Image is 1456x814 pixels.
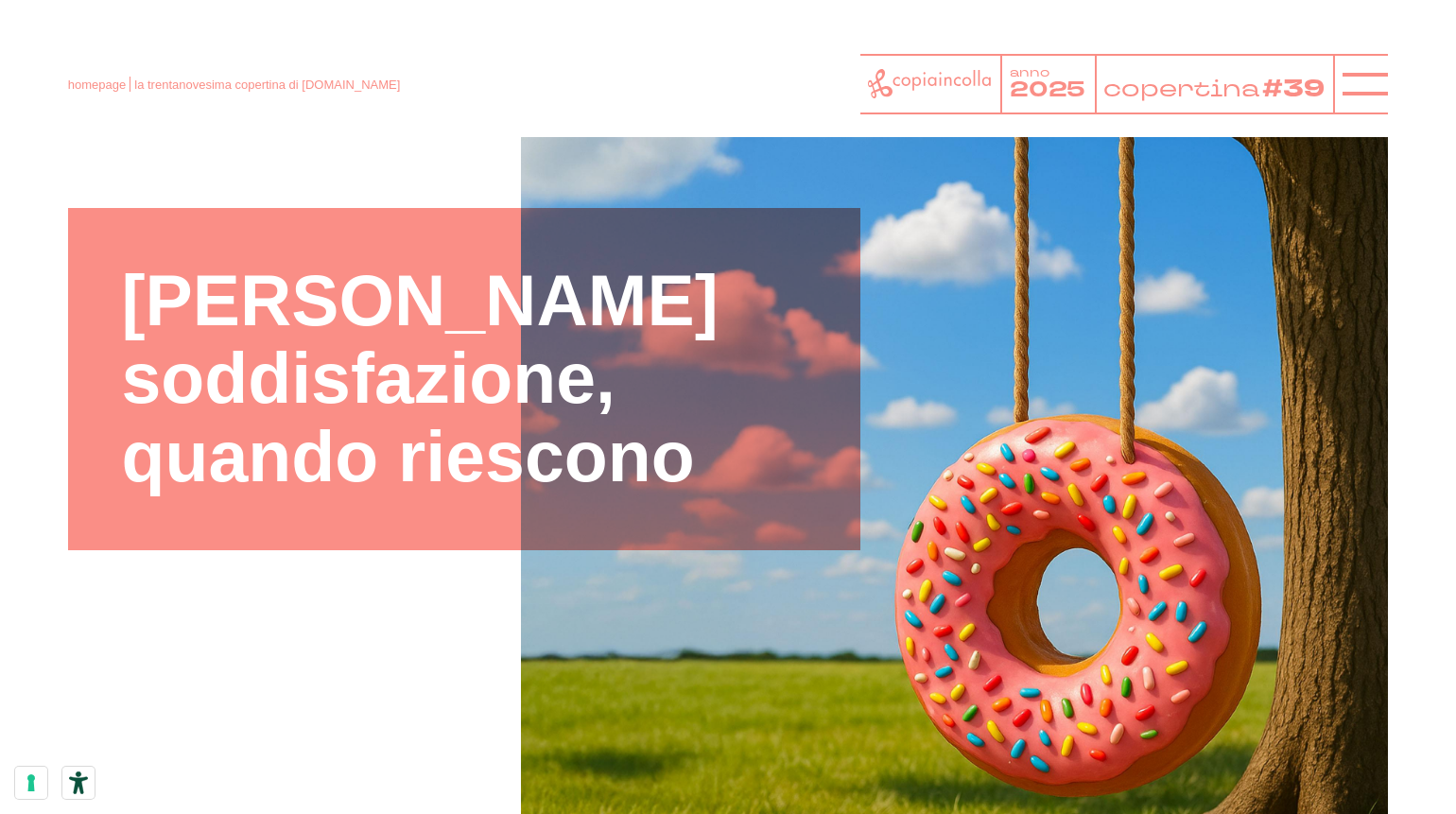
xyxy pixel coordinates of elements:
[1103,72,1259,102] tspan: copertina
[1010,65,1049,81] tspan: anno
[15,767,47,799] button: Le tue preferenze relative al consenso per le tecnologie di tracciamento
[62,767,95,799] button: Strumenti di accessibilità
[68,78,126,92] a: homepage
[122,262,806,496] h1: [PERSON_NAME] soddisfazione, quando riescono
[1010,76,1086,105] tspan: 2025
[1262,72,1325,105] tspan: #39
[134,78,400,92] span: la trentanovesima copertina di [DOMAIN_NAME]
